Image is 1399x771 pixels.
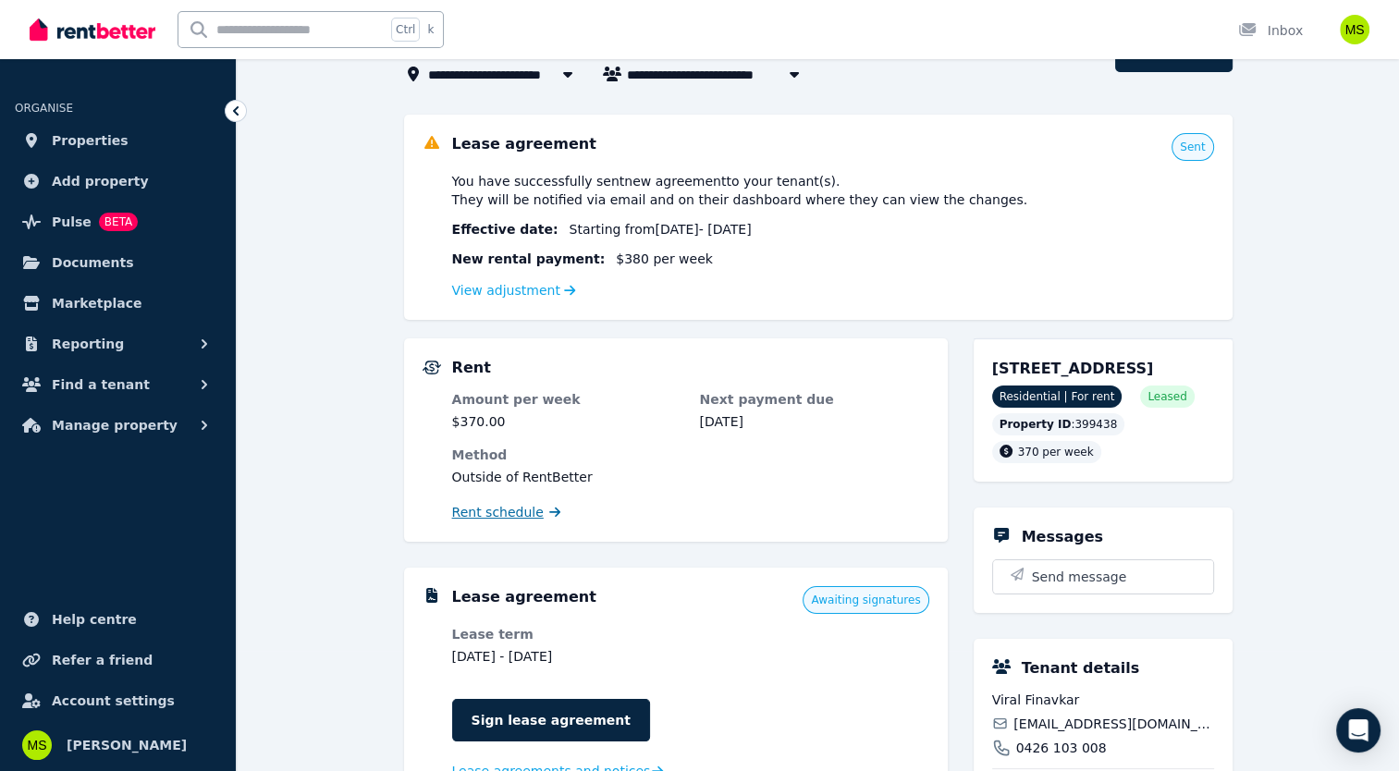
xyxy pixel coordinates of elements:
img: RentBetter [30,16,155,43]
span: k [427,22,434,37]
span: Documents [52,251,134,274]
span: [STREET_ADDRESS] [992,360,1154,377]
span: Property ID [1000,417,1072,432]
img: Rental Payments [423,361,441,374]
span: Viral Finavkar [992,691,1214,709]
h5: Messages [1022,526,1103,548]
div: Inbox [1238,21,1303,40]
h5: Rent [452,357,491,379]
div: : 399438 [992,413,1125,435]
a: Properties [15,122,221,159]
span: Account settings [52,690,175,712]
span: Properties [52,129,129,152]
button: Send message [993,560,1213,594]
a: Sign lease agreement [452,699,650,741]
span: BETA [99,213,138,231]
a: PulseBETA [15,203,221,240]
span: Add property [52,170,149,192]
h5: Lease agreement [452,133,596,155]
span: 0426 103 008 [1016,739,1107,757]
span: Residential | For rent [992,385,1123,408]
span: Ctrl [391,18,420,42]
span: Send message [1032,568,1127,586]
h5: Tenant details [1022,657,1140,679]
div: Open Intercom Messenger [1336,708,1381,753]
a: Marketplace [15,285,221,322]
span: [PERSON_NAME] [67,734,187,756]
a: Documents [15,244,221,281]
button: Manage property [15,407,221,444]
dt: Next payment due [700,390,929,409]
span: Marketplace [52,292,141,314]
span: $380 per week [616,250,713,268]
span: 370 per week [1018,446,1094,459]
span: Pulse [52,211,92,233]
dt: Method [452,446,929,464]
img: Monica Salazar [22,730,52,760]
h5: Lease agreement [452,586,596,608]
button: Reporting [15,325,221,362]
span: Awaiting signatures [811,593,920,607]
dd: [DATE] - [DATE] [452,647,681,666]
span: Leased [1147,389,1186,404]
a: View adjustment [452,283,576,298]
span: Effective date : [452,220,558,239]
span: Refer a friend [52,649,153,671]
span: [EMAIL_ADDRESS][DOMAIN_NAME] [1013,715,1213,733]
a: Add property [15,163,221,200]
a: Rent schedule [452,503,561,521]
dd: [DATE] [700,412,929,431]
span: Reporting [52,333,124,355]
dd: $370.00 [452,412,681,431]
img: Monica Salazar [1340,15,1369,44]
span: New rental payment: [452,250,606,268]
a: Refer a friend [15,642,221,679]
dt: Amount per week [452,390,681,409]
span: Help centre [52,608,137,630]
button: Find a tenant [15,366,221,403]
span: ORGANISE [15,102,73,115]
dd: Outside of RentBetter [452,468,929,486]
a: Account settings [15,682,221,719]
a: Help centre [15,601,221,638]
span: Find a tenant [52,373,150,396]
span: Manage property [52,414,178,436]
dt: Lease term [452,625,681,643]
span: Starting from [DATE] - [DATE] [569,220,751,239]
span: Sent [1180,140,1205,154]
span: Rent schedule [452,503,544,521]
span: You have successfully sent new agreement to your tenant(s) . They will be notified via email and ... [452,172,1028,209]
